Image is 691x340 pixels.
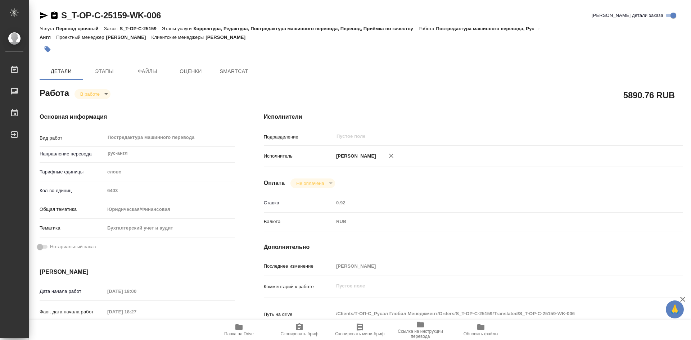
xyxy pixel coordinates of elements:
p: Тарифные единицы [40,168,105,176]
h2: Работа [40,86,69,99]
span: Скопировать мини-бриф [335,331,384,336]
a: S_T-OP-C-25159-WK-006 [61,10,161,20]
button: Обновить файлы [451,320,511,340]
p: Работа [419,26,436,31]
h4: Исполнители [264,113,683,121]
span: Детали [44,67,78,76]
button: Скопировать мини-бриф [330,320,390,340]
input: Пустое поле [334,261,648,271]
span: Ссылка на инструкции перевода [394,329,446,339]
h4: Основная информация [40,113,235,121]
p: Факт. дата начала работ [40,308,105,316]
input: Пустое поле [334,198,648,208]
p: Услуга [40,26,56,31]
p: Вид работ [40,135,105,142]
p: Валюта [264,218,334,225]
div: В работе [290,178,335,188]
input: Пустое поле [336,132,631,141]
input: Пустое поле [105,185,235,196]
div: В работе [74,89,110,99]
div: RUB [334,216,648,228]
p: [PERSON_NAME] [334,153,376,160]
input: Пустое поле [105,286,168,296]
p: Этапы услуги [162,26,194,31]
p: Проектный менеджер [56,35,106,40]
p: Общая тематика [40,206,105,213]
p: Кол-во единиц [40,187,105,194]
button: Не оплачена [294,180,326,186]
button: Добавить тэг [40,41,55,57]
p: Перевод срочный [56,26,104,31]
p: Дата начала работ [40,288,105,295]
h4: [PERSON_NAME] [40,268,235,276]
p: Направление перевода [40,150,105,158]
input: Пустое поле [105,307,168,317]
span: Файлы [130,67,165,76]
div: Бухгалтерский учет и аудит [105,222,235,234]
p: Корректура, Редактура, Постредактура машинного перевода, Перевод, Приёмка по качеству [194,26,419,31]
p: Тематика [40,225,105,232]
span: [PERSON_NAME] детали заказа [592,12,663,19]
p: Исполнитель [264,153,334,160]
span: Обновить файлы [464,331,498,336]
p: Последнее изменение [264,263,334,270]
h4: Дополнительно [264,243,683,251]
p: Клиентские менеджеры [152,35,206,40]
textarea: /Clients/Т-ОП-С_Русал Глобал Менеджмент/Orders/S_T-OP-C-25159/Translated/S_T-OP-C-25159-WK-006 [334,308,648,320]
p: S_T-OP-C-25159 [119,26,162,31]
p: Подразделение [264,133,334,141]
p: [PERSON_NAME] [206,35,251,40]
button: Папка на Drive [209,320,269,340]
span: Оценки [173,67,208,76]
p: [PERSON_NAME] [106,35,152,40]
p: Заказ: [104,26,119,31]
div: слово [105,166,235,178]
button: 🙏 [666,300,684,318]
button: Удалить исполнителя [383,148,399,164]
button: Скопировать бриф [269,320,330,340]
h4: Оплата [264,179,285,187]
span: Этапы [87,67,122,76]
div: Юридическая/Финансовая [105,203,235,216]
p: Ставка [264,199,334,207]
span: Скопировать бриф [280,331,318,336]
span: SmartCat [217,67,251,76]
button: Ссылка на инструкции перевода [390,320,451,340]
p: Путь на drive [264,311,334,318]
button: Скопировать ссылку [50,11,59,20]
span: 🙏 [669,302,681,317]
button: В работе [78,91,102,97]
h2: 5890.76 RUB [623,89,675,101]
p: Комментарий к работе [264,283,334,290]
span: Нотариальный заказ [50,243,96,250]
button: Скопировать ссылку для ЯМессенджера [40,11,48,20]
span: Папка на Drive [224,331,254,336]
